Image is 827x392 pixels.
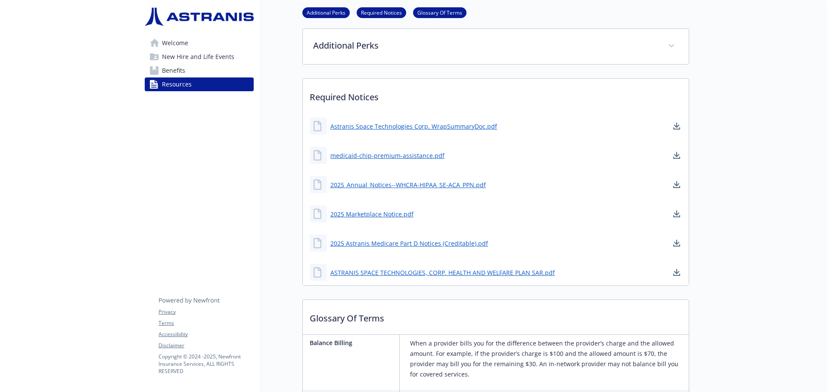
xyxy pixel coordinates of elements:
a: download document [672,238,682,248]
p: When a provider bills you for the difference between the provider’s charge and the allowed amount... [410,338,685,380]
p: Balance Billing [310,338,396,347]
a: 2025 Astranis Medicare Part D Notices (Creditable).pdf [330,239,488,248]
a: Required Notices [357,8,406,16]
a: Accessibility [159,330,253,338]
a: medicaid-chip-premium-assistance.pdf [330,151,445,160]
a: Glossary Of Terms [413,8,466,16]
a: Astranis Space Technologies Corp. WrapSummaryDoc.pdf [330,122,497,131]
a: New Hire and Life Events [145,50,254,64]
a: download document [672,179,682,190]
span: Welcome [162,36,188,50]
a: ASTRANIS SPACE TECHNOLOGIES, CORP. HEALTH AND WELFARE PLAN SAR.pdf [330,268,555,277]
p: Glossary Of Terms [303,300,689,332]
p: Required Notices [303,79,689,111]
span: New Hire and Life Events [162,50,234,64]
p: Copyright © 2024 - 2025 , Newfront Insurance Services, ALL RIGHTS RESERVED [159,353,253,375]
a: Disclaimer [159,342,253,349]
a: Benefits [145,64,254,77]
span: Benefits [162,64,185,77]
a: 2025 Marketplace Notice.pdf [330,210,413,219]
a: download document [672,121,682,131]
span: Resources [162,77,192,91]
a: Terms [159,319,253,327]
a: download document [672,209,682,219]
a: download document [672,150,682,161]
div: Additional Perks [303,29,689,64]
a: Welcome [145,36,254,50]
a: download document [672,267,682,278]
a: Additional Perks [302,8,350,16]
a: 2025_Annual_Notices--WHCRA-HIPAA_SE-ACA_PPN.pdf [330,180,486,189]
p: Additional Perks [313,39,658,52]
a: Resources [145,77,254,91]
a: Privacy [159,308,253,316]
